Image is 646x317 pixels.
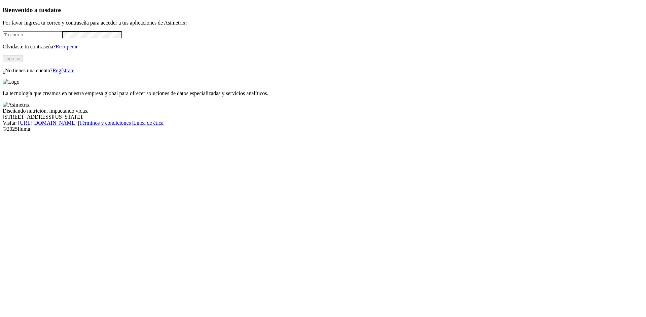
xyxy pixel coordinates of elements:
[3,6,643,14] h3: Bienvenido a tus
[3,20,643,26] p: Por favor ingresa tu correo y contraseña para acceder a tus aplicaciones de Asimetrix:
[3,55,23,62] button: Ingresa
[18,120,77,126] a: [URL][DOMAIN_NAME]
[3,79,20,85] img: Logo
[3,102,30,108] img: Asimetrix
[3,126,643,132] div: © 2025 Iluma
[3,68,643,74] p: ¿No tienes una cuenta?
[133,120,164,126] a: Línea de ética
[56,44,78,49] a: Recuperar
[3,108,643,114] div: Diseñando nutrición, impactando vidas.
[79,120,131,126] a: Términos y condiciones
[3,90,643,96] p: La tecnología que creamos en nuestra empresa global para ofrecer soluciones de datos especializad...
[3,31,62,38] input: Tu correo
[3,44,643,50] p: Olvidaste tu contraseña?
[52,68,74,73] a: Regístrate
[3,120,643,126] div: Visita : | |
[47,6,62,13] span: datos
[3,114,643,120] div: [STREET_ADDRESS][US_STATE].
